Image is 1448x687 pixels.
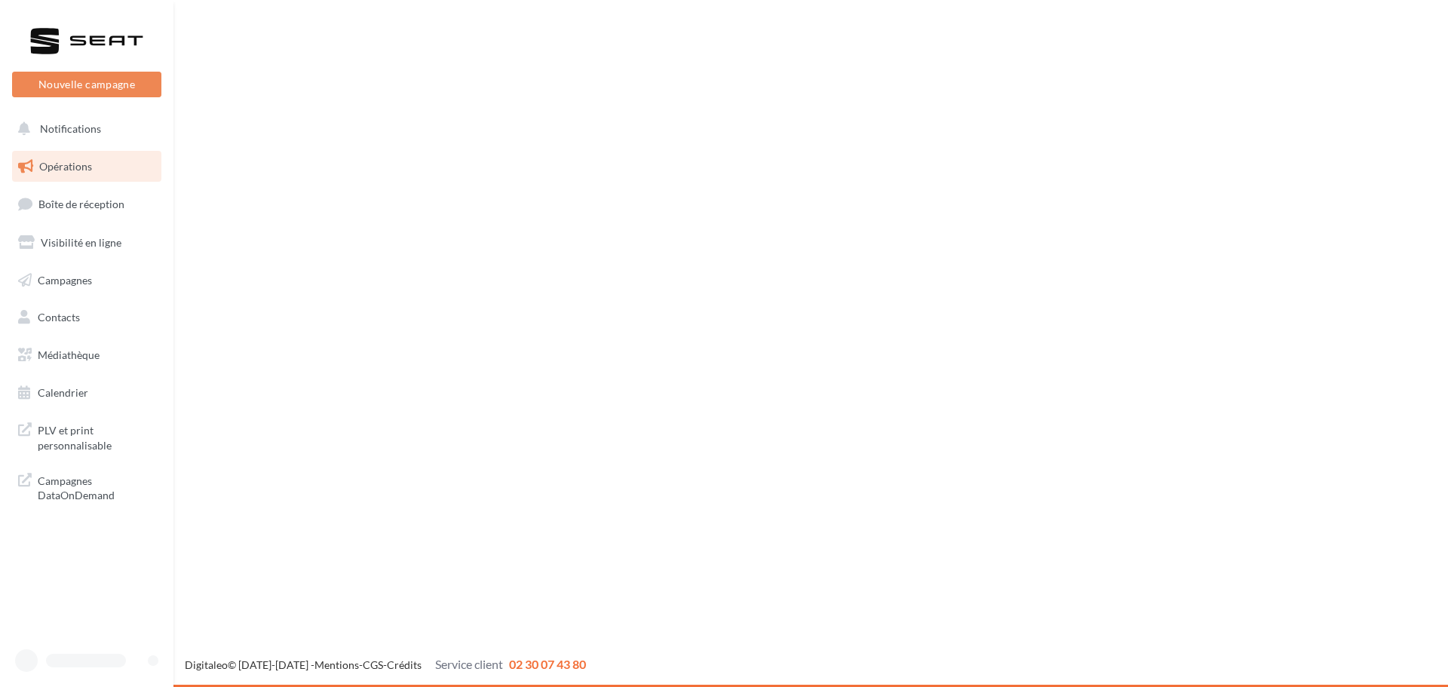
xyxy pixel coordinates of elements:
[363,658,383,671] a: CGS
[9,414,164,459] a: PLV et print personnalisable
[38,273,92,286] span: Campagnes
[9,227,164,259] a: Visibilité en ligne
[185,658,586,671] span: © [DATE]-[DATE] - - -
[12,72,161,97] button: Nouvelle campagne
[39,160,92,173] span: Opérations
[185,658,228,671] a: Digitaleo
[9,188,164,220] a: Boîte de réception
[9,377,164,409] a: Calendrier
[38,348,100,361] span: Médiathèque
[38,198,124,210] span: Boîte de réception
[9,113,158,145] button: Notifications
[40,122,101,135] span: Notifications
[38,311,80,324] span: Contacts
[9,302,164,333] a: Contacts
[41,236,121,249] span: Visibilité en ligne
[314,658,359,671] a: Mentions
[38,420,155,452] span: PLV et print personnalisable
[38,386,88,399] span: Calendrier
[9,265,164,296] a: Campagnes
[9,339,164,371] a: Médiathèque
[38,471,155,503] span: Campagnes DataOnDemand
[435,657,503,671] span: Service client
[9,465,164,509] a: Campagnes DataOnDemand
[387,658,422,671] a: Crédits
[509,657,586,671] span: 02 30 07 43 80
[9,151,164,182] a: Opérations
